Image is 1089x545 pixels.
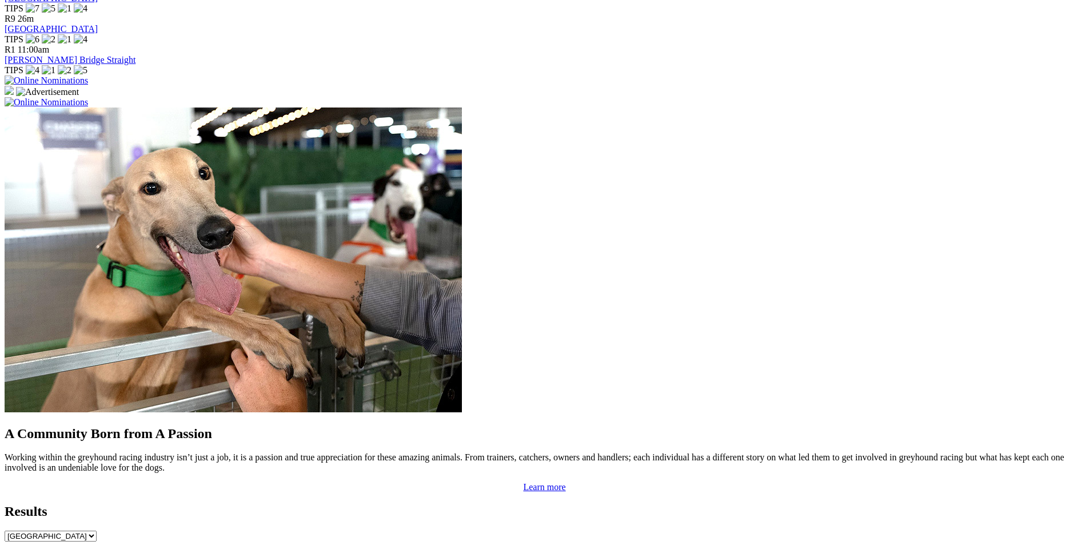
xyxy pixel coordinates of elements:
a: [PERSON_NAME] Bridge Straight [5,55,135,65]
span: R9 [5,14,15,23]
img: 1 [58,3,71,14]
h2: A Community Born from A Passion [5,426,1084,441]
img: 4 [74,3,87,14]
a: Learn more [523,482,565,492]
img: Advertisement [16,87,79,97]
img: Online Nominations [5,75,88,86]
img: 5 [74,65,87,75]
h2: Results [5,504,1084,519]
span: 26m [18,14,34,23]
img: 5 [42,3,55,14]
span: TIPS [5,65,23,75]
img: 4 [26,65,39,75]
img: 7 [26,3,39,14]
img: 2 [42,34,55,45]
span: R1 [5,45,15,54]
img: 2 [58,65,71,75]
a: [GEOGRAPHIC_DATA] [5,24,98,34]
img: Online Nominations [5,97,88,108]
img: 1 [58,34,71,45]
img: 15187_Greyhounds_GreysPlayCentral_Resize_SA_WebsiteBanner_300x115_2025.jpg [5,86,14,95]
img: 6 [26,34,39,45]
span: TIPS [5,3,23,13]
span: TIPS [5,34,23,44]
img: Westy_Cropped.jpg [5,108,462,412]
span: 11:00am [18,45,49,54]
img: 1 [42,65,55,75]
p: Working within the greyhound racing industry isn’t just a job, it is a passion and true appreciat... [5,452,1084,473]
img: 4 [74,34,87,45]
